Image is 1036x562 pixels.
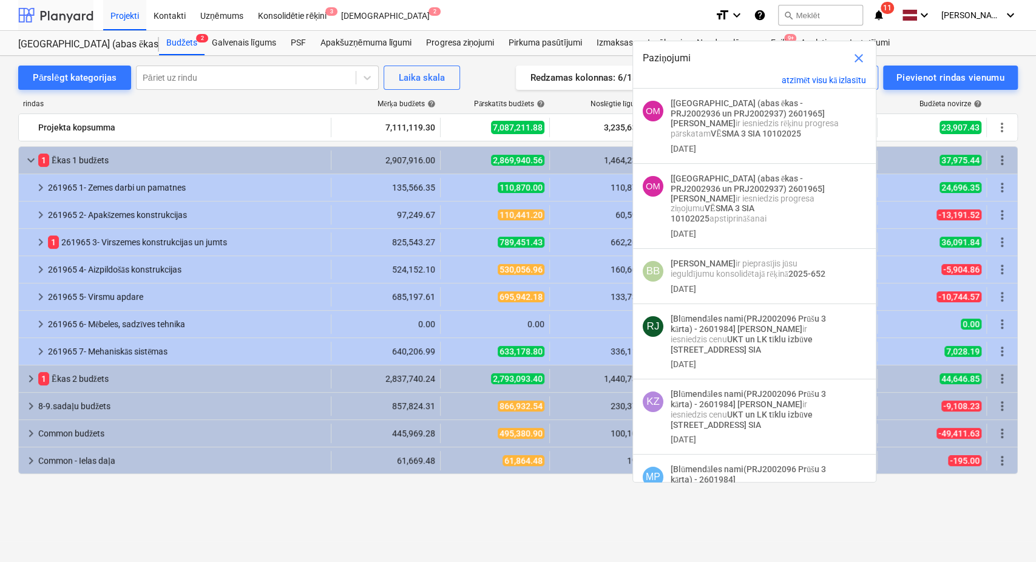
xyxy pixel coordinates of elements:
[555,401,654,411] div: 230,370.40
[995,180,1009,195] span: Vairāk darbību
[336,183,435,192] div: 135,566.35
[498,209,544,220] span: 110,441.20
[971,100,982,108] span: help
[646,265,660,277] span: BB
[24,153,38,168] span: keyboard_arrow_down
[325,7,337,16] span: 3
[38,424,326,443] div: Common budžets
[555,347,654,356] div: 336,113.45
[873,8,885,22] i: notifications
[643,467,663,487] div: Mārtiņš Pogulis
[501,31,589,55] a: Pirkuma pasūtījumi
[555,292,654,302] div: 133,730.92
[33,289,48,304] span: keyboard_arrow_right
[48,232,326,252] div: 261965 3- Virszemes konstrukcijas un jumts
[646,472,660,482] span: MP
[38,369,326,388] div: Ēkas 2 budžets
[18,66,131,90] button: Pārslēgt kategorijas
[782,75,866,86] button: atzīmēt visu kā izlasītu
[643,261,663,282] div: Beāte Bārdiņa
[941,10,1002,20] span: [PERSON_NAME]
[384,66,460,90] button: Laika skala
[555,265,654,274] div: 160,661.15
[38,396,326,416] div: 8-9.sadaļu budžets
[995,208,1009,222] span: Vairāk darbību
[534,100,545,108] span: help
[425,100,436,108] span: help
[711,129,801,138] strong: VĒSMA 3 SIA 10102025
[948,455,981,466] span: -195.00
[18,38,144,51] div: [GEOGRAPHIC_DATA] (abas ēkas - PRJ2002936 un PRJ2002937) 2601965
[498,182,544,193] span: 110,870.00
[975,504,1036,562] iframe: Chat Widget
[646,396,660,407] span: KZ
[498,291,544,302] span: 695,942.18
[555,183,654,192] div: 110,870.00
[647,320,660,332] span: RJ
[48,205,326,225] div: 261965 2- Apakšzemes konstrukcijas
[671,174,840,224] p: ir iesniedzis progresa ziņojumu apstiprināšanai
[643,391,663,412] div: Konstantīns Zorins
[336,319,435,329] div: 0.00
[883,66,1018,90] button: Pievienot rindas vienumu
[555,155,654,165] div: 1,464,233.55
[48,314,326,334] div: 261965 6- Mēbeles, sadzīves tehnika
[995,344,1009,359] span: Vairāk darbību
[33,70,117,86] div: Pārslēgt kategorijas
[940,155,981,166] span: 37,975.44
[24,371,38,386] span: keyboard_arrow_right
[941,401,981,411] span: -9,108.23
[336,210,435,220] div: 97,249.67
[671,174,825,194] strong: [[GEOGRAPHIC_DATA] (abas ēkas - PRJ2002936 un PRJ2002937) 2601965]
[555,210,654,220] div: 60,593.08
[555,237,654,247] div: 662,264.95
[474,100,545,109] div: Pārskatīts budžets
[737,399,802,409] strong: [PERSON_NAME]
[33,235,48,249] span: keyboard_arrow_right
[336,237,435,247] div: 825,543.27
[851,51,866,66] span: close
[643,316,663,337] div: Rihards Jākobsons
[995,371,1009,386] span: Vairāk darbību
[33,317,48,331] span: keyboard_arrow_right
[336,428,435,438] div: 445,969.28
[995,453,1009,468] span: Vairāk darbību
[336,155,435,165] div: 2,907,916.00
[671,314,840,354] p: ir iesniedzis cenu
[419,31,501,55] a: Progresa ziņojumi
[940,237,981,248] span: 36,091.84
[33,344,48,359] span: keyboard_arrow_right
[671,284,696,294] div: [DATE]
[503,455,544,466] span: 61,864.48
[516,66,663,90] button: Redzamas kolonnas:6/14
[995,289,1009,304] span: Vairāk darbību
[498,237,544,248] span: 789,451.43
[944,346,981,357] span: 7,028.19
[33,180,48,195] span: keyboard_arrow_right
[336,118,435,137] div: 7,111,119.30
[671,389,826,409] strong: [Blūmendāles nami(PRJ2002096 Prūšu 3 kārta) - 2601984]
[38,154,49,167] span: 1
[995,426,1009,441] span: Vairāk darbību
[38,151,326,170] div: Ēkas 1 budžets
[1003,8,1018,22] i: keyboard_arrow_down
[940,182,981,193] span: 24,696.35
[961,319,981,330] span: 0.00
[671,334,813,354] strong: UKT un LK tīklu izbūve [STREET_ADDRESS] SIA
[498,264,544,275] span: 530,056.96
[48,287,326,306] div: 261965 5- Virsmu apdare
[671,435,696,444] div: [DATE]
[671,389,840,430] p: ir iesniedzis cenu
[671,259,840,279] p: ir pieprasījis jūsu ieguldījumu konsolidētajā rēķinā
[936,291,981,302] span: -10,744.57
[555,319,654,329] div: 0.00
[48,235,59,249] span: 1
[995,153,1009,168] span: Vairāk darbību
[48,342,326,361] div: 261965 7- Mehaniskās sistēmas
[671,144,696,154] div: [DATE]
[38,372,49,385] span: 1
[33,208,48,222] span: keyboard_arrow_right
[589,31,640,55] a: Izmaksas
